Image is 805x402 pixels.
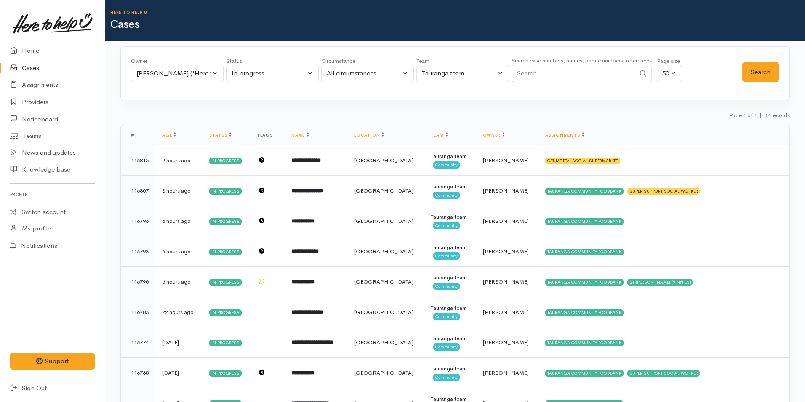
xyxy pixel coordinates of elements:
div: TAURANGA COMMUNITY FOODBANK [545,188,624,195]
div: SUPER SUPPORT SOCIAL WORKER [627,188,700,195]
h6: Here to help u [110,10,805,15]
a: Owner [483,132,505,138]
div: Tauranga team [431,273,469,282]
div: In progress [232,69,306,78]
span: | [760,112,762,119]
div: Tauranga team [431,152,469,161]
a: Location [354,132,384,138]
span: Community [433,252,460,259]
div: TAURANGA COMMUNITY FOODBANK [545,249,624,255]
span: [GEOGRAPHIC_DATA] [354,308,413,316]
td: 5 hours ago [155,206,203,236]
h1: Cases [110,19,805,31]
td: 2 hours ago [155,145,203,176]
td: [DATE] [155,358,203,388]
div: In progress [209,279,242,286]
a: Team [431,132,448,138]
button: In progress [226,65,319,82]
td: 116790 [121,267,155,297]
td: [DATE] [155,327,203,358]
td: 116793 [121,236,155,267]
span: [PERSON_NAME] [483,248,529,255]
span: Community [433,313,460,320]
td: 116815 [121,145,155,176]
div: Tauranga team [431,304,469,312]
span: Community [433,222,460,229]
td: 22 hours ago [155,297,203,327]
div: In progress [209,340,242,346]
span: [PERSON_NAME] [483,217,529,225]
div: Page size [657,57,682,65]
small: Page 1 of 1 32 records [729,112,790,119]
div: TAURANGA COMMUNITY FOODBANK [545,340,624,346]
span: Community [433,192,460,198]
button: 50 [657,65,682,82]
div: OTUMOETAI SOCIAL SUPERMARKET [545,158,620,164]
th: # [121,125,155,145]
span: [PERSON_NAME] [483,157,529,164]
span: [GEOGRAPHIC_DATA] [354,157,413,164]
button: Tauranga team [416,65,509,82]
span: [PERSON_NAME] [483,278,529,285]
span: Community [433,343,460,350]
div: Tauranga team [431,334,469,343]
td: 6 hours ago [155,267,203,297]
span: Community [433,374,460,381]
div: [PERSON_NAME] ('Here to help u') [136,69,211,78]
span: [PERSON_NAME] [483,308,529,316]
td: 116768 [121,358,155,388]
span: [GEOGRAPHIC_DATA] [354,339,413,346]
div: In progress [209,218,242,225]
button: Search [742,62,779,83]
a: Assignments [545,132,584,138]
div: All circumstances [327,69,401,78]
td: 3 hours ago [155,176,203,206]
span: Community [433,283,460,289]
span: [GEOGRAPHIC_DATA] [354,217,413,225]
span: [GEOGRAPHIC_DATA] [354,278,413,285]
td: 116783 [121,297,155,327]
span: Community [433,161,460,168]
div: In progress [209,188,242,195]
small: Search case numbers, names, phone numbers, references [512,57,652,64]
div: Team [416,57,509,65]
td: 116807 [121,176,155,206]
h6: Profile [10,189,95,200]
a: Age [162,132,176,138]
div: Tauranga team [431,243,469,252]
td: 116796 [121,206,155,236]
span: [GEOGRAPHIC_DATA] [354,187,413,194]
div: Tauranga team [422,69,496,78]
div: TAURANGA COMMUNITY FOODBANK [545,279,624,286]
span: [PERSON_NAME] [483,339,529,346]
div: TAURANGA COMMUNITY FOODBANK [545,218,624,225]
div: ST [PERSON_NAME] (VINNIES) [627,279,693,286]
input: Search [512,65,635,82]
div: TAURANGA COMMUNITY FOODBANK [545,309,624,316]
div: 50 [662,69,669,78]
span: [GEOGRAPHIC_DATA] [354,248,413,255]
td: 6 hours ago [155,236,203,267]
div: TAURANGA COMMUNITY FOODBANK [545,370,624,377]
div: Status [226,57,319,65]
div: In progress [209,249,242,255]
div: Circumstance [321,57,414,65]
a: Status [209,132,232,138]
div: Tauranga team [431,213,469,221]
div: In progress [209,370,242,377]
button: Rachel Proctor ('Here to help u') [131,65,224,82]
div: SUPER SUPPORT SOCIAL WORKER [627,370,700,377]
a: Name [291,132,309,138]
div: Tauranga team [431,364,469,373]
button: All circumstances [321,65,414,82]
button: Support [10,353,95,370]
th: Flags [251,125,285,145]
div: Owner [131,57,224,65]
span: [PERSON_NAME] [483,187,529,194]
td: 116774 [121,327,155,358]
span: [PERSON_NAME] [483,369,529,376]
div: Tauranga team [431,182,469,191]
div: In progress [209,309,242,316]
div: In progress [209,158,242,164]
span: [GEOGRAPHIC_DATA] [354,369,413,376]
